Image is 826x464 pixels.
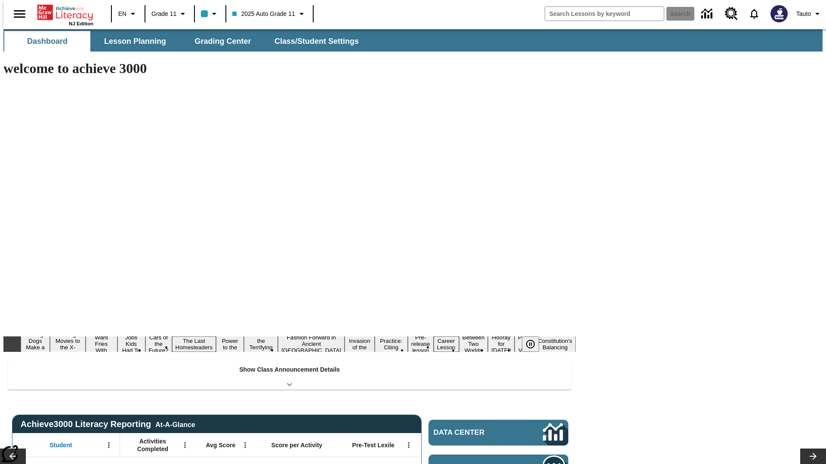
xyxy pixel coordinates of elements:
button: Slide 3 Do You Want Fries With That? [86,327,117,361]
a: Home [37,4,93,21]
button: Class/Student Settings [268,31,366,52]
button: Language: EN, Select a language [114,6,142,21]
button: Open Menu [239,439,252,452]
button: Open Menu [102,439,115,452]
img: Avatar [771,5,788,22]
a: Resource Center, Will open in new tab [720,2,743,25]
button: Open Menu [179,439,191,452]
button: Slide 4 Dirty Jobs Kids Had To Do [117,327,145,361]
div: Home [37,3,93,26]
button: Slide 8 Attack of the Terrifying Tomatoes [244,330,278,358]
button: Pause [522,336,539,352]
div: At-A-Glance [155,419,195,429]
span: Data Center [434,428,514,437]
span: Grade 11 [151,9,176,18]
button: Profile/Settings [793,6,826,21]
a: Notifications [743,3,765,25]
div: SubNavbar [3,31,367,52]
button: Slide 11 Mixed Practice: Citing Evidence [375,330,408,358]
button: Class color is light blue. Change class color [197,6,223,21]
span: Student [49,441,72,449]
button: Slide 6 The Last Homesteaders [172,336,216,352]
button: Slide 10 The Invasion of the Free CD [345,330,375,358]
span: EN [118,9,126,18]
div: Pause [522,336,548,352]
button: Lesson Planning [92,31,178,52]
button: Slide 7 Solar Power to the People [216,330,244,358]
span: Avg Score [206,441,235,449]
a: Data Center [696,2,720,26]
a: Data Center [428,420,568,446]
button: Slide 2 Taking Movies to the X-Dimension [50,330,86,358]
button: Slide 12 Pre-release lesson [408,333,434,355]
button: Slide 9 Fashion Forward in Ancient Rome [278,333,345,355]
button: Slide 5 Cars of the Future? [145,333,172,355]
button: Class: 2025 Auto Grade 11, Select your class [229,6,310,21]
button: Grade: Grade 11, Select a grade [148,6,191,21]
span: Tauto [796,9,811,18]
button: Dashboard [4,31,90,52]
button: Slide 1 Diving Dogs Make a Splash [21,330,50,358]
span: Achieve3000 Literacy Reporting [21,419,195,429]
div: SubNavbar [3,29,823,52]
div: Show Class Announcement Details [8,360,571,390]
button: Slide 13 Career Lesson [434,336,459,352]
span: Score per Activity [271,441,323,449]
h1: welcome to achieve 3000 [3,61,576,76]
button: Select a new avatar [765,3,793,25]
button: Slide 16 Point of View [515,333,534,355]
button: Slide 15 Hooray for Constitution Day! [488,333,515,355]
button: Open Menu [402,439,415,452]
p: Show Class Announcement Details [239,365,340,374]
span: Activities Completed [124,437,181,453]
span: Pre-Test Lexile [352,441,395,449]
input: search field [545,7,664,21]
button: Grading Center [180,31,266,52]
span: NJ Edition [69,21,93,26]
button: Slide 17 The Constitution's Balancing Act [534,330,576,358]
button: Open side menu [7,1,32,27]
span: 2025 Auto Grade 11 [232,9,295,18]
button: Lesson carousel, Next [800,449,826,464]
button: Slide 14 Between Two Worlds [459,333,488,355]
